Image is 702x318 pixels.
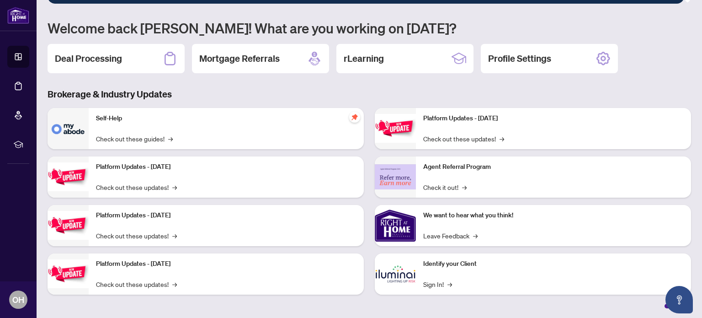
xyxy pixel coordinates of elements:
h2: Deal Processing [55,52,122,65]
a: Check out these updates!→ [96,231,177,241]
p: Platform Updates - [DATE] [96,210,356,221]
h3: Brokerage & Industry Updates [48,88,691,101]
span: → [500,134,504,144]
p: Self-Help [96,113,356,124]
h2: rLearning [344,52,384,65]
a: Sign In!→ [423,279,452,289]
img: Platform Updates - July 8, 2025 [48,259,89,288]
p: Platform Updates - [DATE] [96,162,356,172]
img: Platform Updates - June 23, 2025 [375,114,416,143]
span: → [168,134,173,144]
span: → [447,279,452,289]
img: We want to hear what you think! [375,205,416,246]
button: Open asap [665,286,693,313]
span: → [473,231,478,241]
span: → [462,182,467,192]
span: → [172,279,177,289]
a: Check out these updates!→ [423,134,504,144]
img: Self-Help [48,108,89,149]
p: We want to hear what you think! [423,210,684,221]
h2: Profile Settings [488,52,551,65]
span: pushpin [349,112,360,123]
a: Check it out!→ [423,182,467,192]
img: Platform Updates - July 21, 2025 [48,211,89,240]
span: → [172,182,177,192]
a: Check out these updates!→ [96,182,177,192]
a: Check out these updates!→ [96,279,177,289]
p: Identify your Client [423,259,684,269]
span: OH [12,293,24,306]
h1: Welcome back [PERSON_NAME]! What are you working on [DATE]? [48,19,691,37]
a: Check out these guides!→ [96,134,173,144]
img: Platform Updates - September 16, 2025 [48,162,89,191]
span: → [172,231,177,241]
img: logo [7,7,29,24]
img: Identify your Client [375,253,416,295]
p: Agent Referral Program [423,162,684,172]
p: Platform Updates - [DATE] [423,113,684,124]
img: Agent Referral Program [375,164,416,189]
a: Leave Feedback→ [423,231,478,241]
p: Platform Updates - [DATE] [96,259,356,269]
h2: Mortgage Referrals [199,52,280,65]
